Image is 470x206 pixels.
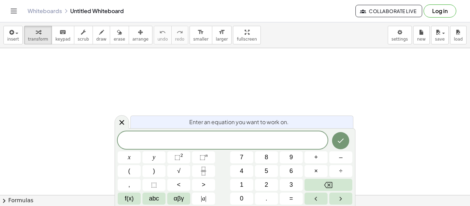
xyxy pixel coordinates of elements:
button: new [413,26,430,44]
span: keypad [55,37,71,42]
span: ( [128,166,130,176]
button: settings [388,26,412,44]
span: 7 [240,153,243,162]
button: format_sizelarger [212,26,232,44]
span: | [201,195,202,202]
span: √ [177,166,181,176]
button: undoundo [154,26,172,44]
span: ⬚ [200,154,205,161]
span: new [417,37,426,42]
span: , [128,180,130,189]
button: Minus [329,151,352,163]
span: abc [149,194,159,203]
button: Fraction [192,165,215,177]
span: < [177,180,181,189]
span: insert [7,37,19,42]
button: Collaborate Live [355,5,422,17]
button: 3 [280,179,303,191]
button: load [450,26,467,44]
span: scrub [78,37,89,42]
span: larger [216,37,228,42]
button: 0 [230,193,253,205]
span: αβγ [174,194,184,203]
span: ÷ [339,166,343,176]
button: Times [305,165,328,177]
span: a [201,194,206,203]
span: undo [158,37,168,42]
button: , [118,179,141,191]
sup: n [205,153,208,158]
button: Backspace [305,179,352,191]
span: – [339,153,342,162]
span: . [266,194,267,203]
button: Greek alphabet [167,193,190,205]
button: Superscript [192,151,215,163]
span: = [289,194,293,203]
span: 0 [240,194,243,203]
span: transform [28,37,48,42]
button: Equals [280,193,303,205]
button: Log in [424,4,456,18]
span: f(x) [125,194,134,203]
button: 6 [280,165,303,177]
button: Squared [167,151,190,163]
button: 7 [230,151,253,163]
button: 8 [255,151,278,163]
span: Collaborate Live [361,8,416,14]
span: > [202,180,205,189]
span: arrange [132,37,149,42]
button: Right arrow [329,193,352,205]
button: ( [118,165,141,177]
button: Square root [167,165,190,177]
span: 9 [289,153,293,162]
i: undo [159,28,166,36]
i: keyboard [60,28,66,36]
a: Whiteboards [28,8,62,14]
button: 2 [255,179,278,191]
button: 5 [255,165,278,177]
span: y [153,153,156,162]
span: x [128,153,131,162]
span: ⬚ [151,180,157,189]
span: Enter an equation you want to work on. [189,118,289,126]
button: 9 [280,151,303,163]
button: Absolute value [192,193,215,205]
span: 6 [289,166,293,176]
span: | [205,195,206,202]
span: draw [96,37,107,42]
button: Divide [329,165,352,177]
span: 5 [265,166,268,176]
button: 4 [230,165,253,177]
button: . [255,193,278,205]
button: 1 [230,179,253,191]
span: smaller [193,37,209,42]
span: redo [175,37,184,42]
button: save [431,26,449,44]
span: fullscreen [237,37,257,42]
sup: 2 [180,153,183,158]
button: draw [93,26,110,44]
span: ) [153,166,155,176]
button: Functions [118,193,141,205]
span: + [314,153,318,162]
button: format_sizesmaller [190,26,212,44]
button: scrub [74,26,93,44]
i: format_size [218,28,225,36]
button: insert [3,26,23,44]
span: settings [392,37,408,42]
span: 3 [289,180,293,189]
button: Greater than [192,179,215,191]
button: arrange [129,26,152,44]
button: transform [24,26,52,44]
button: Done [332,132,349,149]
i: format_size [197,28,204,36]
button: fullscreen [233,26,260,44]
button: Plus [305,151,328,163]
button: redoredo [171,26,188,44]
button: erase [110,26,129,44]
button: x [118,151,141,163]
span: erase [114,37,125,42]
span: ⬚ [174,154,180,161]
span: × [314,166,318,176]
span: 4 [240,166,243,176]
